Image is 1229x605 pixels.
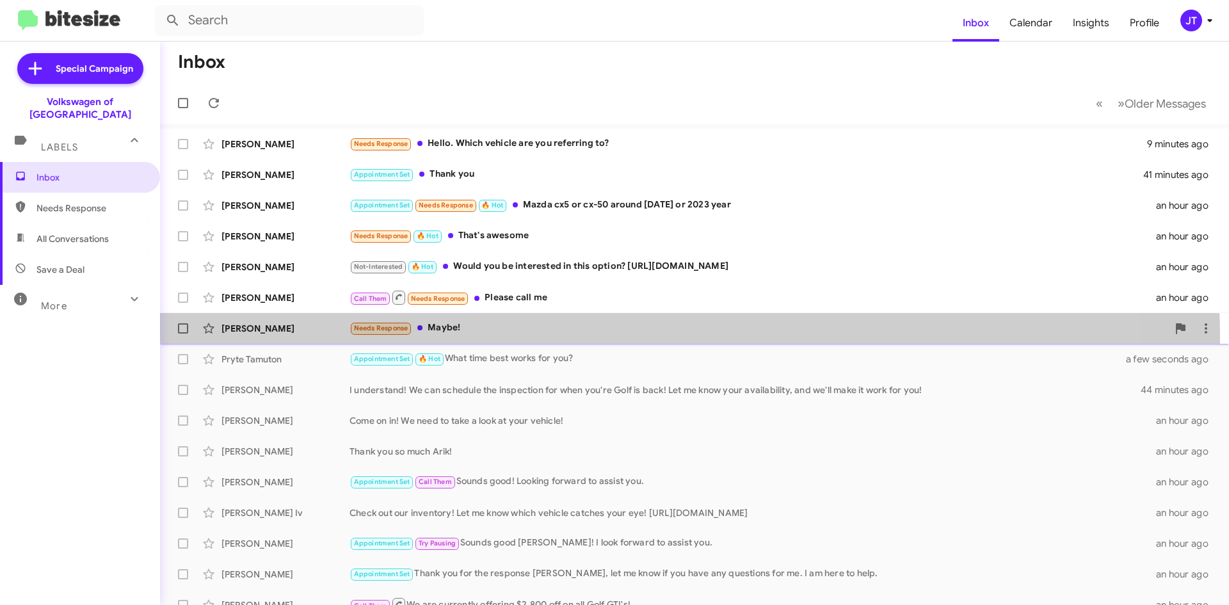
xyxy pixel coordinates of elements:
[1156,506,1219,519] div: an hour ago
[56,62,133,75] span: Special Campaign
[354,294,387,303] span: Call Them
[221,261,349,273] div: [PERSON_NAME]
[349,414,1156,427] div: Come on in! We need to take a look at your vehicle!
[1143,168,1219,181] div: 41 minutes ago
[41,300,67,312] span: More
[221,168,349,181] div: [PERSON_NAME]
[1156,568,1219,581] div: an hour ago
[1120,4,1169,42] a: Profile
[1142,383,1219,396] div: 44 minutes ago
[1156,414,1219,427] div: an hour ago
[354,201,410,209] span: Appointment Set
[411,294,465,303] span: Needs Response
[221,230,349,243] div: [PERSON_NAME]
[221,291,349,304] div: [PERSON_NAME]
[349,351,1142,366] div: What time best works for you?
[36,171,145,184] span: Inbox
[354,262,403,271] span: Not-Interested
[349,321,1168,335] div: Maybe!
[412,262,433,271] span: 🔥 Hot
[221,414,349,427] div: [PERSON_NAME]
[349,567,1156,581] div: Thank you for the response [PERSON_NAME], let me know if you have any questions for me. I am here...
[1156,476,1219,488] div: an hour ago
[354,140,408,148] span: Needs Response
[349,445,1156,458] div: Thank you so much Arik!
[1096,95,1103,111] span: «
[349,198,1156,213] div: Mazda cx5 or cx-50 around [DATE] or 2023 year
[36,202,145,214] span: Needs Response
[221,322,349,335] div: [PERSON_NAME]
[1156,291,1219,304] div: an hour ago
[221,568,349,581] div: [PERSON_NAME]
[419,539,456,547] span: Try Pausing
[1063,4,1120,42] a: Insights
[354,570,410,578] span: Appointment Set
[349,474,1156,489] div: Sounds good! Looking forward to assist you.
[221,199,349,212] div: [PERSON_NAME]
[221,353,349,366] div: Pryte Tamuton
[354,232,408,240] span: Needs Response
[221,383,349,396] div: [PERSON_NAME]
[419,355,440,363] span: 🔥 Hot
[36,263,84,276] span: Save a Deal
[354,170,410,179] span: Appointment Set
[221,537,349,550] div: [PERSON_NAME]
[1089,90,1214,117] nav: Page navigation example
[1142,353,1219,366] div: a few seconds ago
[349,167,1143,182] div: Thank you
[349,536,1156,551] div: Sounds good [PERSON_NAME]! I look forward to assist you.
[1147,138,1219,150] div: 9 minutes ago
[221,476,349,488] div: [PERSON_NAME]
[481,201,503,209] span: 🔥 Hot
[1169,10,1215,31] button: JT
[354,324,408,332] span: Needs Response
[419,201,473,209] span: Needs Response
[354,478,410,486] span: Appointment Set
[221,445,349,458] div: [PERSON_NAME]
[952,4,999,42] a: Inbox
[419,478,452,486] span: Call Them
[178,52,225,72] h1: Inbox
[999,4,1063,42] a: Calendar
[1156,199,1219,212] div: an hour ago
[349,506,1156,519] div: Check out our inventory! Let me know which vehicle catches your eye! [URL][DOMAIN_NAME]
[1156,537,1219,550] div: an hour ago
[1156,261,1219,273] div: an hour ago
[1180,10,1202,31] div: JT
[349,289,1156,305] div: Please call me
[41,141,78,153] span: Labels
[1156,230,1219,243] div: an hour ago
[1088,90,1111,117] button: Previous
[417,232,438,240] span: 🔥 Hot
[354,539,410,547] span: Appointment Set
[221,138,349,150] div: [PERSON_NAME]
[1118,95,1125,111] span: »
[1110,90,1214,117] button: Next
[36,232,109,245] span: All Conversations
[221,506,349,519] div: [PERSON_NAME] Iv
[155,5,424,36] input: Search
[1156,445,1219,458] div: an hour ago
[17,53,143,84] a: Special Campaign
[349,259,1156,274] div: Would you be interested in this option? [URL][DOMAIN_NAME]
[349,136,1147,151] div: Hello. Which vehicle are you referring to?
[1125,97,1206,111] span: Older Messages
[349,383,1142,396] div: I understand! We can schedule the inspection for when you're Golf is back! Let me know your avail...
[349,229,1156,243] div: That's awesome
[354,355,410,363] span: Appointment Set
